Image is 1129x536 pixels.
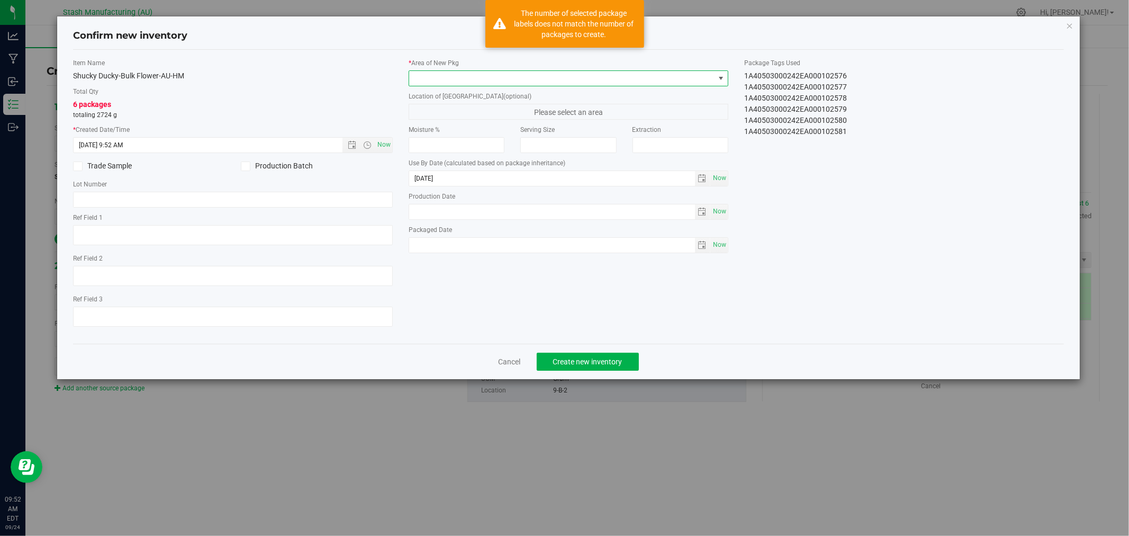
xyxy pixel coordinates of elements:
[73,160,225,172] label: Trade Sample
[744,93,1064,104] div: 1A40503000242EA000102578
[695,204,710,219] span: select
[537,353,639,371] button: Create new inventory
[73,70,393,82] div: Shucky Ducky-Bulk Flower-AU-HM
[710,171,728,186] span: select
[512,8,636,40] div: The number of selected package labels does not match the number of packages to create.
[744,126,1064,137] div: 1A40503000242EA000102581
[409,104,728,120] span: Please select an area
[409,92,728,101] label: Location of [GEOGRAPHIC_DATA]
[409,125,504,135] label: Moisture %
[73,58,393,68] label: Item Name
[503,93,531,100] span: (optional)
[409,58,728,68] label: Area of New Pkg
[73,213,393,222] label: Ref Field 1
[73,294,393,304] label: Ref Field 3
[73,100,111,109] span: 6 packages
[11,451,42,483] iframe: Resource center
[710,204,728,219] span: Set Current date
[710,204,728,219] span: select
[409,192,728,201] label: Production Date
[553,358,622,366] span: Create new inventory
[695,171,710,186] span: select
[695,238,710,253] span: select
[744,82,1064,93] div: 1A40503000242EA000102577
[358,141,376,149] span: Open the time view
[744,70,1064,82] div: 1A40503000242EA000102576
[744,115,1064,126] div: 1A40503000242EA000102580
[73,29,187,43] h4: Confirm new inventory
[73,110,393,120] p: totaling 2724 g
[520,125,616,135] label: Serving Size
[710,237,728,253] span: Set Current date
[241,160,393,172] label: Production Batch
[73,180,393,189] label: Lot Number
[73,87,393,96] label: Total Qty
[744,58,1064,68] label: Package Tags Used
[343,141,361,149] span: Open the date view
[375,137,393,153] span: Set Current date
[633,125,728,135] label: Extraction
[409,225,728,235] label: Packaged Date
[409,158,728,168] label: Use By Date
[710,171,728,186] span: Set Current date
[744,104,1064,115] div: 1A40503000242EA000102579
[444,159,565,167] span: (calculated based on package inheritance)
[73,254,393,263] label: Ref Field 2
[710,238,728,253] span: select
[499,356,521,367] a: Cancel
[73,125,393,135] label: Created Date/Time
